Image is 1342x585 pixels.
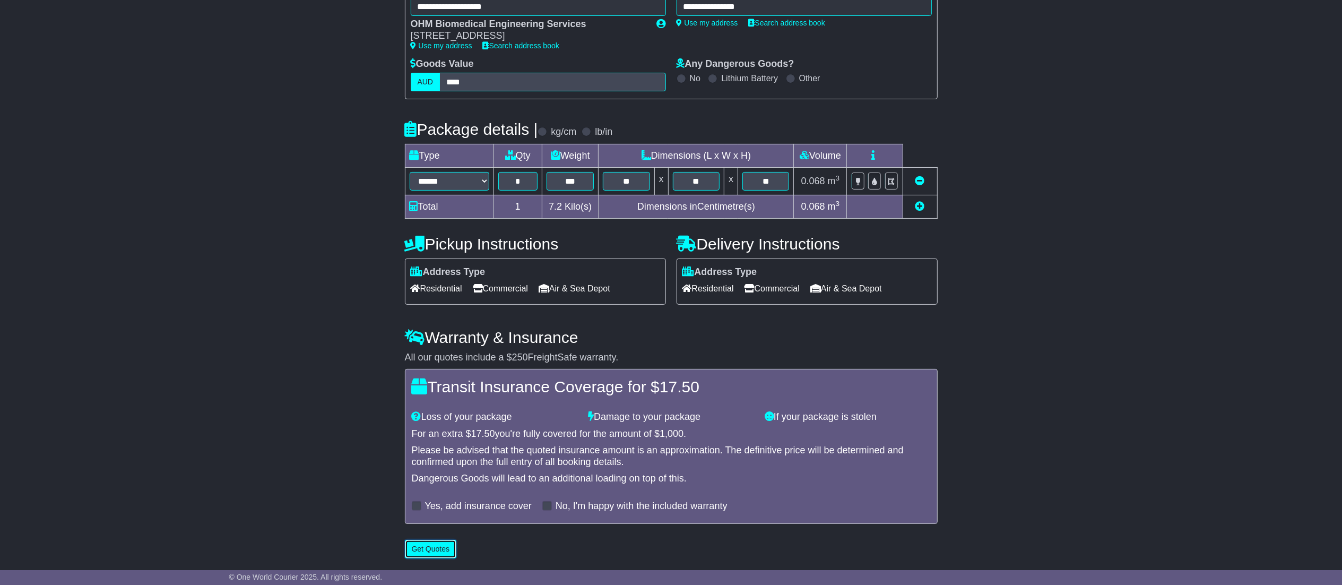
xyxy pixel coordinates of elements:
td: Kilo(s) [542,195,599,218]
button: Get Quotes [405,540,457,558]
h4: Delivery Instructions [677,235,938,253]
label: kg/cm [551,126,576,138]
td: Dimensions in Centimetre(s) [599,195,794,218]
td: x [654,167,668,195]
h4: Package details | [405,121,538,138]
h4: Warranty & Insurance [405,329,938,346]
label: Lithium Battery [721,73,778,83]
div: Dangerous Goods will lead to an additional loading on top of this. [412,473,931,485]
span: 17.50 [471,428,495,439]
td: Type [405,144,493,167]
label: Goods Value [411,58,474,70]
span: © One World Courier 2025. All rights reserved. [229,573,383,581]
div: OHM Biomedical Engineering Services [411,19,646,30]
div: If your package is stolen [759,411,936,423]
td: Volume [794,144,847,167]
label: No [690,73,700,83]
label: AUD [411,73,440,91]
a: Search address book [749,19,825,27]
span: 1,000 [660,428,683,439]
div: For an extra $ you're fully covered for the amount of $ . [412,428,931,440]
div: Loss of your package [406,411,583,423]
span: Commercial [744,280,800,297]
label: No, I'm happy with the included warranty [556,501,728,512]
label: lb/in [595,126,612,138]
span: 7.2 [549,201,562,212]
span: Commercial [473,280,528,297]
a: Use my address [411,41,472,50]
td: 1 [493,195,542,218]
div: [STREET_ADDRESS] [411,30,646,42]
span: m [828,176,840,186]
h4: Pickup Instructions [405,235,666,253]
td: Weight [542,144,599,167]
label: Any Dangerous Goods? [677,58,794,70]
span: Residential [682,280,734,297]
span: 0.068 [801,201,825,212]
a: Remove this item [915,176,925,186]
td: x [724,167,738,195]
span: 250 [512,352,528,363]
span: Air & Sea Depot [810,280,882,297]
h4: Transit Insurance Coverage for $ [412,378,931,395]
label: Address Type [682,266,757,278]
label: Yes, add insurance cover [425,501,532,512]
span: m [828,201,840,212]
a: Search address book [483,41,559,50]
td: Qty [493,144,542,167]
a: Use my address [677,19,738,27]
div: Damage to your package [583,411,759,423]
a: Add new item [915,201,925,212]
label: Other [799,73,820,83]
span: Residential [411,280,462,297]
td: Total [405,195,493,218]
td: Dimensions (L x W x H) [599,144,794,167]
sup: 3 [836,200,840,208]
span: 17.50 [660,378,699,395]
label: Address Type [411,266,486,278]
span: 0.068 [801,176,825,186]
div: Please be advised that the quoted insurance amount is an approximation. The definitive price will... [412,445,931,468]
span: Air & Sea Depot [539,280,610,297]
div: All our quotes include a $ FreightSafe warranty. [405,352,938,364]
sup: 3 [836,174,840,182]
